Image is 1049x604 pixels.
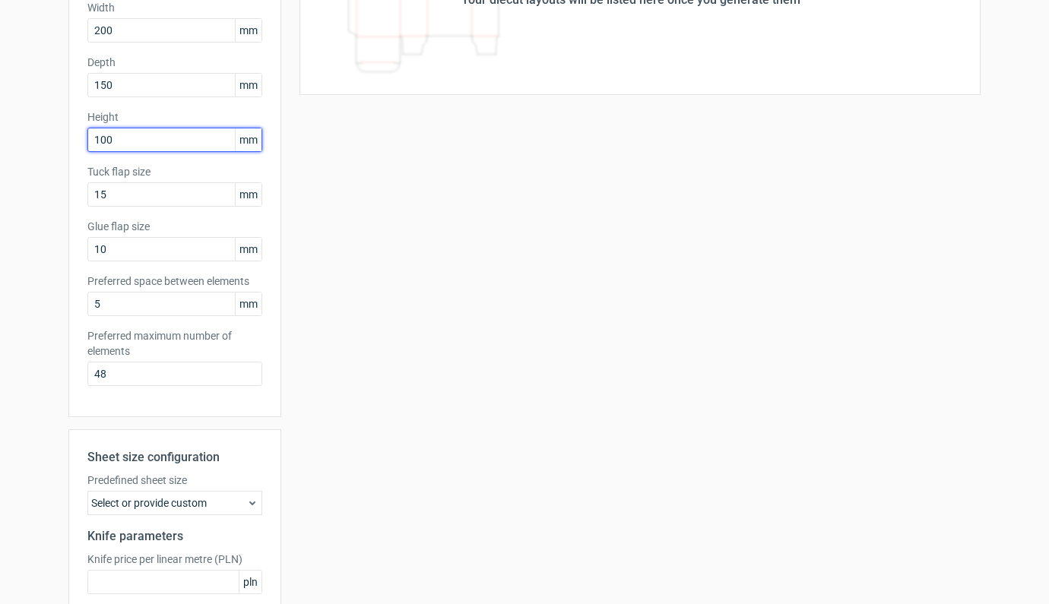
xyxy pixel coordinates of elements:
label: Glue flap size [87,219,262,234]
label: Height [87,109,262,125]
span: mm [235,183,261,206]
h2: Sheet size configuration [87,448,262,466]
label: Knife price per linear metre (PLN) [87,552,262,567]
span: mm [235,128,261,151]
span: pln [239,571,261,593]
label: Preferred maximum number of elements [87,328,262,359]
span: mm [235,74,261,96]
label: Depth [87,55,262,70]
label: Tuck flap size [87,164,262,179]
label: Preferred space between elements [87,274,262,289]
label: Predefined sheet size [87,473,262,488]
span: mm [235,19,261,42]
div: Select or provide custom [87,491,262,515]
h2: Knife parameters [87,527,262,545]
span: mm [235,238,261,261]
span: mm [235,293,261,315]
